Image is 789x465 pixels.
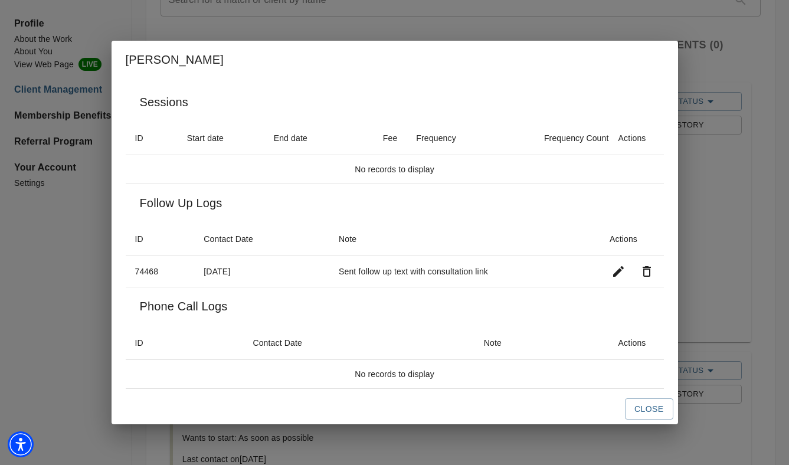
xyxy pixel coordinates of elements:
[135,336,159,350] span: ID
[135,131,159,145] span: ID
[274,131,307,145] div: End date
[416,131,456,145] div: Frequency
[194,256,329,287] td: [DATE]
[253,336,302,350] div: Contact Date
[604,257,633,286] button: Edit
[140,194,222,212] h6: Follow Up Logs
[339,232,356,246] div: Note
[329,256,601,287] td: Sent follow up text with consultation link
[135,336,143,350] div: ID
[126,50,664,69] h2: [PERSON_NAME]
[187,131,224,145] div: Start date
[274,131,323,145] span: End date
[484,336,517,350] span: Note
[253,336,317,350] span: Contact Date
[8,431,34,457] div: Accessibility Menu
[625,398,673,420] button: Close
[204,232,269,246] span: Contact Date
[339,232,372,246] span: Note
[633,257,661,286] button: Delete
[126,155,664,184] td: No records to display
[368,131,398,145] span: Fee
[187,131,239,145] span: Start date
[140,93,188,112] h6: Sessions
[126,256,195,287] td: 74468
[529,131,609,145] span: Frequency Count
[140,297,228,316] h6: Phone Call Logs
[126,359,664,388] td: No records to display
[484,336,502,350] div: Note
[135,232,143,246] div: ID
[634,402,663,417] span: Close
[544,131,609,145] div: Frequency Count
[135,232,159,246] span: ID
[204,232,253,246] div: Contact Date
[135,131,143,145] div: ID
[416,131,472,145] span: Frequency
[383,131,398,145] div: Fee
